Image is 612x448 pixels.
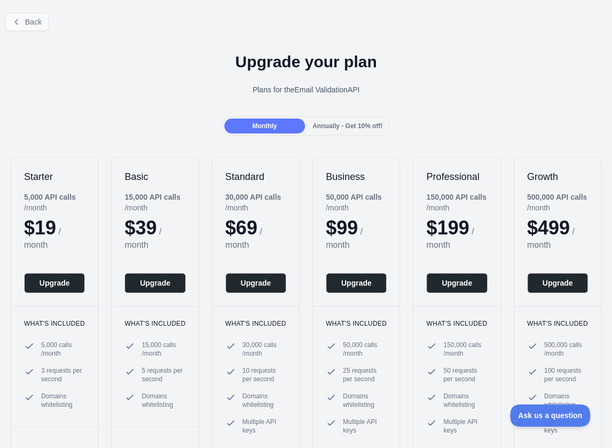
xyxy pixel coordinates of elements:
[242,392,286,409] span: Domains whitelisting
[443,392,487,409] span: Domains whitelisting
[343,418,387,435] span: Multiple API keys
[343,392,387,409] span: Domains whitelisting
[510,404,591,427] iframe: Toggle Customer Support
[443,418,487,435] span: Multiple API keys
[544,392,588,409] span: Domains whitelisting
[242,418,286,435] span: Multiple API keys
[142,392,185,409] span: Domains whitelisting
[41,392,85,409] span: Domains whitelisting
